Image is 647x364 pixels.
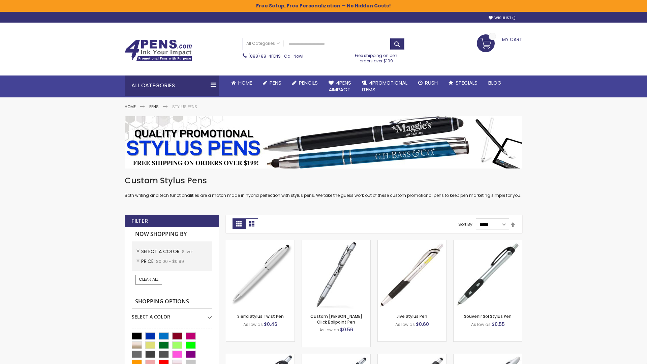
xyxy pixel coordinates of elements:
[139,276,158,282] span: Clear All
[329,79,351,93] span: 4Pens 4impact
[488,79,501,86] span: Blog
[413,75,443,90] a: Rush
[416,321,429,328] span: $0.60
[302,240,370,246] a: Custom Alex II Click Ballpoint Pen-Silver
[302,240,370,309] img: Custom Alex II Click Ballpoint Pen-Silver
[243,38,283,49] a: All Categories
[132,295,212,309] strong: Shopping Options
[454,354,522,360] a: Twist Highlighter-Pen Stylus Combo-Silver
[443,75,483,90] a: Specials
[226,240,295,246] a: Stypen-35-Silver
[132,309,212,320] div: Select A Color
[226,240,295,309] img: Stypen-35-Silver
[125,116,522,169] img: Stylus Pens
[395,322,415,327] span: As low as
[287,75,323,90] a: Pencils
[182,249,193,254] span: Silver
[302,354,370,360] a: Epiphany Stylus Pens-Silver
[483,75,507,90] a: Blog
[131,217,148,225] strong: Filter
[270,79,281,86] span: Pens
[226,354,295,360] a: React Stylus Grip Pen-Silver
[489,16,516,21] a: Wishlist
[172,104,197,110] strong: Stylus Pens
[323,75,357,97] a: 4Pens4impact
[492,321,505,328] span: $0.55
[238,79,252,86] span: Home
[425,79,438,86] span: Rush
[243,322,263,327] span: As low as
[378,240,446,309] img: Jive Stylus Pen-Silver
[125,75,219,96] div: All Categories
[458,221,472,227] label: Sort By
[246,41,280,46] span: All Categories
[125,175,522,199] div: Both writing and tech functionalities are a match made in hybrid perfection with stylus pens. We ...
[378,240,446,246] a: Jive Stylus Pen-Silver
[248,53,303,59] span: - Call Now!
[248,53,281,59] a: (888) 88-4PENS
[149,104,159,110] a: Pens
[226,75,257,90] a: Home
[340,326,353,333] span: $0.56
[125,104,136,110] a: Home
[125,39,192,61] img: 4Pens Custom Pens and Promotional Products
[357,75,413,97] a: 4PROMOTIONALITEMS
[454,240,522,246] a: Souvenir Sol Stylus Pen-Silver
[471,322,491,327] span: As low as
[237,313,284,319] a: Sierra Stylus Twist Pen
[233,218,245,229] strong: Grid
[454,240,522,309] img: Souvenir Sol Stylus Pen-Silver
[156,259,184,264] span: $0.00 - $0.99
[362,79,407,93] span: 4PROMOTIONAL ITEMS
[141,258,156,265] span: Price
[141,248,182,255] span: Select A Color
[378,354,446,360] a: Souvenir® Emblem Stylus Pen-Silver
[257,75,287,90] a: Pens
[397,313,427,319] a: Jive Stylus Pen
[125,175,522,186] h1: Custom Stylus Pens
[464,313,512,319] a: Souvenir Sol Stylus Pen
[319,327,339,333] span: As low as
[348,50,405,64] div: Free shipping on pen orders over $199
[456,79,477,86] span: Specials
[132,227,212,241] strong: Now Shopping by
[299,79,318,86] span: Pencils
[310,313,362,325] a: Custom [PERSON_NAME] Click Ballpoint Pen
[135,275,162,284] a: Clear All
[264,321,277,328] span: $0.46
